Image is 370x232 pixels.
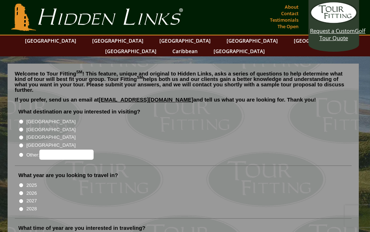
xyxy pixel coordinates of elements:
a: [GEOGRAPHIC_DATA] [89,35,147,46]
label: What time of year are you interested in traveling? [18,224,146,232]
label: [GEOGRAPHIC_DATA] [26,142,76,149]
a: Contact [279,8,300,18]
label: 2028 [26,205,37,212]
a: [GEOGRAPHIC_DATA] [223,35,281,46]
a: Caribbean [169,46,201,56]
a: The Open [276,21,300,31]
label: Other: [26,150,94,160]
sup: SM [137,75,143,80]
a: About [283,2,300,12]
a: [GEOGRAPHIC_DATA] [156,35,214,46]
sup: SM [76,70,82,74]
p: Welcome to Tour Fitting ! This feature, unique and original to Hidden Links, asks a series of que... [15,71,352,93]
label: [GEOGRAPHIC_DATA] [26,134,76,141]
p: If you prefer, send us an email at and tell us what you are looking for. Thank you! [15,97,352,108]
label: 2026 [26,190,37,197]
label: [GEOGRAPHIC_DATA] [26,126,76,133]
a: Request a CustomGolf Tour Quote [310,2,357,42]
label: What destination are you interested in visiting? [18,108,141,115]
a: [GEOGRAPHIC_DATA] [21,35,80,46]
a: Testimonials [268,15,300,25]
a: [EMAIL_ADDRESS][DOMAIN_NAME] [99,96,193,103]
a: [GEOGRAPHIC_DATA] [210,46,268,56]
label: What year are you looking to travel in? [18,172,118,179]
label: 2027 [26,197,37,205]
a: [GEOGRAPHIC_DATA] [102,46,160,56]
label: 2025 [26,182,37,189]
label: [GEOGRAPHIC_DATA] [26,118,76,125]
a: [GEOGRAPHIC_DATA] [290,35,349,46]
span: Request a Custom [310,27,355,34]
input: Other: [39,150,94,160]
